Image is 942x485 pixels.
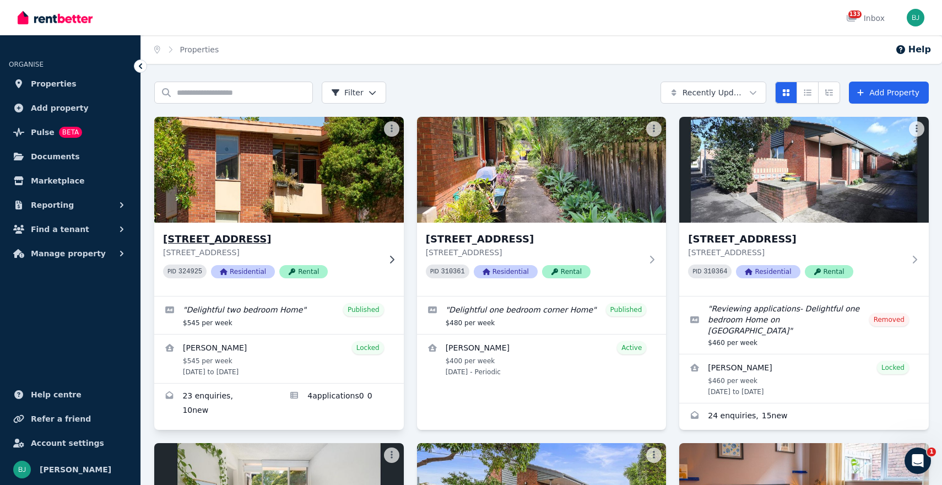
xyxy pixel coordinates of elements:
h3: [STREET_ADDRESS] [688,231,905,247]
span: Documents [31,150,80,163]
small: PID [692,268,701,274]
button: Compact list view [797,82,819,104]
span: 1 [927,448,936,456]
a: Account settings [9,432,132,454]
img: RentBetter [18,9,93,26]
button: Help [895,43,931,56]
a: View details for Keren Smith [417,335,667,383]
a: Applications for 5/282 Langridge Street, Abbotsford [279,384,403,424]
button: More options [646,121,662,137]
a: View details for Stefanie Kyriss [154,335,404,383]
a: Enquiries for 5/282 Langridge Street, Abbotsford [154,384,279,424]
span: Find a tenant [31,223,89,236]
p: [STREET_ADDRESS] [426,247,642,258]
span: Rental [805,265,853,278]
code: 310364 [703,268,727,276]
span: Refer a friend [31,412,91,425]
span: ORGANISE [9,61,44,68]
span: Residential [211,265,275,278]
a: Edit listing: Reviewing applications- Delightful one bedroom Home on Larnoo Ave [679,297,929,354]
span: Residential [474,265,538,278]
span: Rental [542,265,591,278]
button: Find a tenant [9,218,132,240]
button: Reporting [9,194,132,216]
button: More options [646,448,662,463]
div: View options [775,82,840,104]
button: More options [909,121,924,137]
span: Residential [736,265,800,278]
a: 5/282 Langridge Street, Abbotsford[STREET_ADDRESS][STREET_ADDRESS]PID 324925ResidentialRental [154,117,404,296]
a: unit 6/1 Larnoo Avenue, Brunswick West[STREET_ADDRESS][STREET_ADDRESS]PID 310361ResidentialRental [417,117,667,296]
span: Recently Updated [683,87,745,98]
a: Documents [9,145,132,168]
a: Marketplace [9,170,132,192]
span: Filter [331,87,364,98]
code: 324925 [178,268,202,276]
nav: Breadcrumb [141,35,232,64]
span: Marketplace [31,174,84,187]
span: Rental [279,265,328,278]
span: Add property [31,101,89,115]
code: 310361 [441,268,465,276]
a: Properties [9,73,132,95]
a: unit 5/1 Larnoo Avenue, Brunswick West[STREET_ADDRESS][STREET_ADDRESS]PID 310364ResidentialRental [679,117,929,296]
div: Inbox [846,13,885,24]
img: 5/282 Langridge Street, Abbotsford [148,114,410,225]
img: unit 6/1 Larnoo Avenue, Brunswick West [417,117,667,223]
img: Bom Jin [13,461,31,478]
p: [STREET_ADDRESS] [688,247,905,258]
p: [STREET_ADDRESS] [163,247,380,258]
span: [PERSON_NAME] [40,463,111,476]
a: Enquiries for unit 5/1 Larnoo Avenue, Brunswick West [679,403,929,430]
button: Manage property [9,242,132,265]
iframe: Intercom live chat [905,448,931,474]
span: 133 [848,10,862,18]
button: Card view [775,82,797,104]
a: View details for Tamika Anderson [679,354,929,403]
span: Account settings [31,436,104,450]
h3: [STREET_ADDRESS] [163,231,380,247]
small: PID [430,268,439,274]
button: Recently Updated [661,82,766,104]
a: PulseBETA [9,121,132,143]
span: Reporting [31,198,74,212]
small: PID [167,268,176,274]
a: Properties [180,45,219,54]
span: Help centre [31,388,82,401]
img: Bom Jin [907,9,924,26]
h3: [STREET_ADDRESS] [426,231,642,247]
span: Manage property [31,247,106,260]
button: Filter [322,82,386,104]
button: Expanded list view [818,82,840,104]
a: Edit listing: Delightful two bedroom Home [154,297,404,334]
span: Pulse [31,126,55,139]
a: Add Property [849,82,929,104]
a: Refer a friend [9,408,132,430]
button: More options [384,448,399,463]
a: Help centre [9,384,132,406]
span: Properties [31,77,77,90]
span: BETA [59,127,82,138]
img: unit 5/1 Larnoo Avenue, Brunswick West [679,117,929,223]
button: More options [384,121,399,137]
a: Add property [9,97,132,119]
a: Edit listing: Delightful one bedroom corner Home [417,297,667,334]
